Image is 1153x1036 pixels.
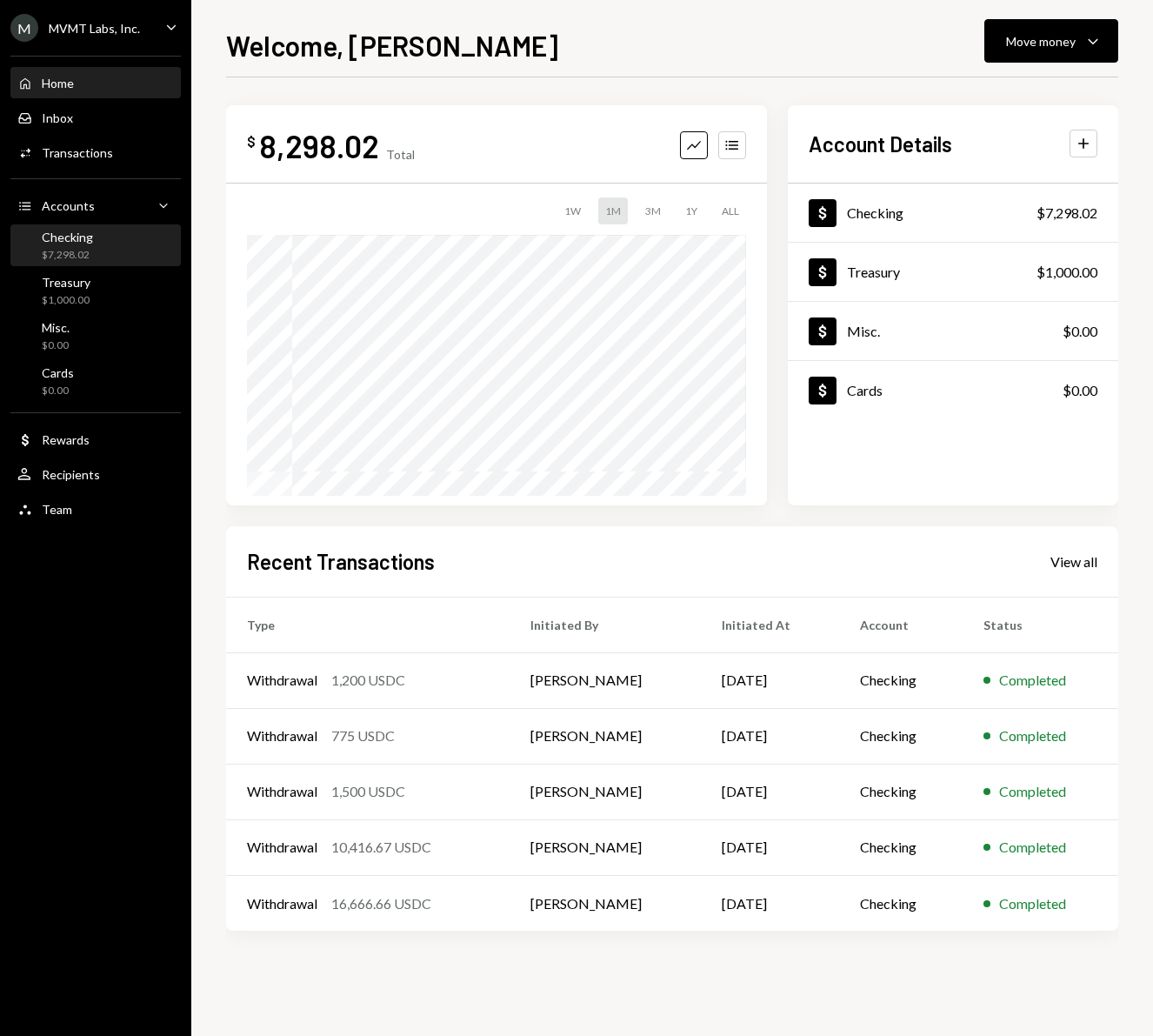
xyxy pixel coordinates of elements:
div: Transactions [42,145,113,160]
div: Accounts [42,198,95,213]
div: $7,298.02 [1036,203,1097,224]
div: Completed [999,893,1066,914]
div: 1Y [678,197,704,224]
a: Cards$0.00 [788,361,1118,419]
h1: Welcome, [PERSON_NAME] [226,28,558,63]
a: Checking$7,298.02 [10,224,181,266]
div: $1,000.00 [1036,262,1097,283]
div: $ [247,133,256,150]
a: Treasury$1,000.00 [788,243,1118,301]
div: Home [42,76,74,90]
a: Misc.$0.00 [10,315,181,357]
a: Home [10,67,181,98]
th: Account [839,597,963,652]
div: View all [1050,553,1097,571]
a: Team [10,493,181,525]
td: [PERSON_NAME] [510,819,701,875]
td: Checking [839,875,963,931]
td: [DATE] [701,764,839,819]
div: Recipients [42,467,100,482]
td: [DATE] [701,819,839,875]
a: Checking$7,298.02 [788,184,1118,242]
th: Status [963,597,1118,652]
div: 16,666.66 USDC [331,893,431,914]
div: 10,416.67 USDC [331,837,431,858]
div: $0.00 [42,384,74,398]
div: $0.00 [42,338,70,353]
div: MVMT Labs, Inc. [49,21,140,36]
a: Misc.$0.00 [788,302,1118,360]
div: 775 USDC [331,725,395,746]
a: Transactions [10,137,181,168]
div: 1,500 USDC [331,781,405,802]
div: $7,298.02 [42,248,93,263]
div: Team [42,502,72,517]
button: Move money [984,19,1118,63]
th: Initiated At [701,597,839,652]
div: Inbox [42,110,73,125]
h2: Account Details [809,130,952,158]
a: Treasury$1,000.00 [10,270,181,311]
td: Checking [839,819,963,875]
div: 1,200 USDC [331,670,405,691]
div: 1M [598,197,628,224]
a: Accounts [10,190,181,221]
a: Rewards [10,424,181,455]
div: Total [386,147,415,162]
div: Treasury [42,275,90,290]
div: Withdrawal [247,781,317,802]
td: [DATE] [701,652,839,708]
a: View all [1050,551,1097,571]
div: M [10,14,38,42]
div: Withdrawal [247,837,317,858]
div: Completed [999,725,1066,746]
td: [PERSON_NAME] [510,875,701,931]
div: 3M [638,197,668,224]
div: $1,000.00 [42,293,90,308]
div: Cards [42,365,74,380]
div: Misc. [847,323,880,339]
td: [DATE] [701,875,839,931]
h2: Recent Transactions [247,547,435,576]
th: Initiated By [510,597,701,652]
td: [PERSON_NAME] [510,652,701,708]
div: Move money [1006,32,1076,50]
td: Checking [839,652,963,708]
div: Treasury [847,264,900,280]
div: Cards [847,382,883,398]
div: Completed [999,670,1066,691]
div: 1W [557,197,588,224]
div: Rewards [42,432,90,447]
th: Type [226,597,510,652]
td: Checking [839,708,963,764]
div: ALL [715,197,746,224]
a: Inbox [10,102,181,133]
div: $0.00 [1063,321,1097,342]
div: Completed [999,781,1066,802]
div: Checking [847,204,903,221]
div: Checking [42,230,93,244]
td: [PERSON_NAME] [510,708,701,764]
div: Withdrawal [247,893,317,914]
a: Cards$0.00 [10,360,181,402]
a: Recipients [10,458,181,490]
div: 8,298.02 [259,126,379,165]
div: Misc. [42,320,70,335]
div: Withdrawal [247,670,317,691]
div: Completed [999,837,1066,858]
td: Checking [839,764,963,819]
td: [DATE] [701,708,839,764]
div: $0.00 [1063,380,1097,401]
td: [PERSON_NAME] [510,764,701,819]
div: Withdrawal [247,725,317,746]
